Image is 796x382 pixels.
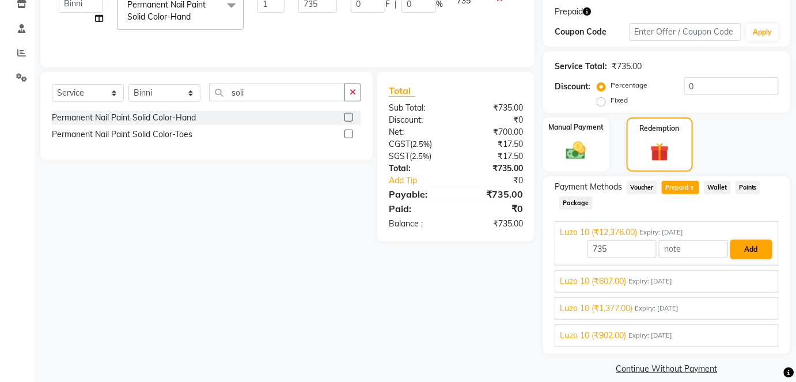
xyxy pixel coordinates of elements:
[704,181,731,194] span: Wallet
[612,60,642,73] div: ₹735.00
[380,187,456,201] div: Payable:
[380,138,456,150] div: ( )
[746,24,779,41] button: Apply
[456,202,532,215] div: ₹0
[635,304,679,313] span: Expiry: [DATE]
[611,80,647,90] label: Percentage
[380,175,468,187] a: Add Tip
[209,84,345,101] input: Search or Scan
[555,26,630,38] div: Coupon Code
[52,128,192,141] div: Permanent Nail Paint Solid Color-Toes
[380,114,456,126] div: Discount:
[389,139,410,149] span: CGST
[560,330,626,342] span: Luzo 10 (₹902.00)
[412,152,429,161] span: 2.5%
[555,60,607,73] div: Service Total:
[736,181,761,194] span: Points
[456,138,532,150] div: ₹17.50
[456,218,532,230] div: ₹735.00
[659,240,728,258] input: note
[456,187,532,201] div: ₹735.00
[611,95,628,105] label: Fixed
[689,185,695,192] span: 5
[412,139,430,149] span: 2.5%
[456,150,532,162] div: ₹17.50
[555,81,590,93] div: Discount:
[559,196,593,210] span: Package
[560,139,592,162] img: _cash.svg
[645,141,675,164] img: _gift.svg
[380,218,456,230] div: Balance :
[627,181,657,194] span: Voucher
[730,240,772,259] button: Add
[389,85,415,97] span: Total
[380,162,456,175] div: Total:
[52,112,196,124] div: Permanent Nail Paint Solid Color-Hand
[380,150,456,162] div: ( )
[639,228,683,237] span: Expiry: [DATE]
[380,202,456,215] div: Paid:
[548,122,604,133] label: Manual Payment
[389,151,410,161] span: SGST
[468,175,532,187] div: ₹0
[630,23,742,41] input: Enter Offer / Coupon Code
[456,162,532,175] div: ₹735.00
[555,181,622,193] span: Payment Methods
[560,226,637,239] span: Luzo 10 (₹12,376.00)
[456,102,532,114] div: ₹735.00
[587,240,657,258] input: Amount
[640,123,680,134] label: Redemption
[555,6,583,18] span: Prepaid
[628,277,672,286] span: Expiry: [DATE]
[380,126,456,138] div: Net:
[191,12,196,22] a: x
[545,363,788,375] a: Continue Without Payment
[662,181,699,194] span: Prepaid
[560,275,626,288] span: Luzo 10 (₹607.00)
[456,114,532,126] div: ₹0
[560,302,632,315] span: Luzo 10 (₹1,377.00)
[380,102,456,114] div: Sub Total:
[456,126,532,138] div: ₹700.00
[628,331,672,341] span: Expiry: [DATE]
